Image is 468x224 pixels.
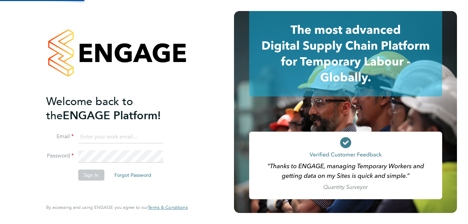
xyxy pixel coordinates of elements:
h2: ENGAGE Platform! [46,94,181,123]
button: Sign In [78,170,104,181]
span: Terms & Conditions [148,204,187,210]
span: Welcome back to the [46,95,133,122]
label: Password [46,152,74,160]
input: Enter your work email... [78,131,163,143]
label: Email [46,133,74,140]
span: By accessing and using ENGAGE you agree to our [46,204,187,210]
a: Terms & Conditions [148,205,187,210]
button: Forgot Password [109,170,157,181]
